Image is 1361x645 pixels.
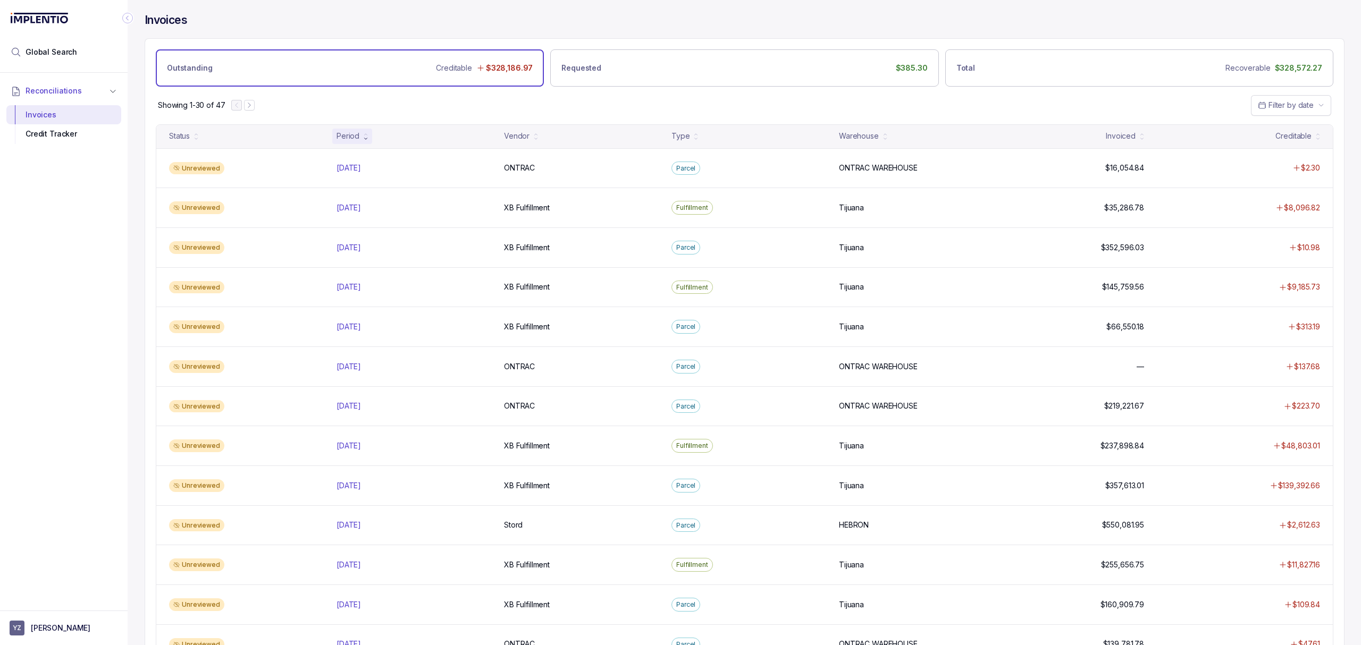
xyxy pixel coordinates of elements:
p: $35,286.78 [1104,202,1144,213]
p: Outstanding [167,63,212,73]
p: Tijuana [839,202,864,213]
p: $145,759.56 [1102,282,1144,292]
p: Parcel [676,242,695,253]
p: ONTRAC WAREHOUSE [839,361,918,372]
p: XB Fulfillment [504,440,550,451]
p: Total [956,63,975,73]
p: Parcel [676,599,695,610]
div: Status [169,131,190,141]
p: [DATE] [337,202,361,213]
div: Unreviewed [169,439,224,452]
p: [DATE] [337,480,361,491]
p: [DATE] [337,282,361,292]
p: HEBRON [839,520,869,530]
p: $16,054.84 [1105,163,1144,173]
div: Unreviewed [169,558,224,571]
p: $237,898.84 [1100,440,1144,451]
div: Unreviewed [169,519,224,532]
p: Requested [561,63,601,73]
p: $10.98 [1297,242,1320,253]
p: — [1137,361,1144,372]
p: [DATE] [337,440,361,451]
p: XB Fulfillment [504,559,550,570]
p: XB Fulfillment [504,202,550,213]
p: $9,185.73 [1287,282,1320,292]
h4: Invoices [145,13,187,28]
p: Tijuana [839,242,864,253]
p: [DATE] [337,321,361,332]
p: [PERSON_NAME] [31,623,90,633]
div: Unreviewed [169,598,224,611]
p: $139,392.66 [1278,480,1320,491]
p: Parcel [676,361,695,372]
p: [DATE] [337,401,361,411]
span: Filter by date [1268,100,1314,109]
div: Warehouse [839,131,879,141]
button: Date Range Picker [1251,95,1331,115]
p: Tijuana [839,559,864,570]
button: User initials[PERSON_NAME] [10,621,118,635]
p: [DATE] [337,163,361,173]
p: Tijuana [839,321,864,332]
p: ONTRAC WAREHOUSE [839,401,918,411]
p: XB Fulfillment [504,242,550,253]
div: Collapse Icon [121,12,134,24]
p: $328,186.97 [486,63,533,73]
p: ONTRAC [504,401,535,411]
p: $48,803.01 [1281,440,1320,451]
button: Reconciliations [6,79,121,103]
p: Fulfillment [676,559,708,570]
p: Tijuana [839,282,864,292]
p: $385.30 [896,63,928,73]
div: Remaining page entries [158,100,225,111]
div: Vendor [504,131,530,141]
p: $255,656.75 [1101,559,1144,570]
p: $357,613.01 [1105,480,1144,491]
div: Unreviewed [169,162,224,175]
p: $352,596.03 [1101,242,1144,253]
p: $137.68 [1294,361,1320,372]
p: $8,096.82 [1284,202,1320,213]
p: Tijuana [839,440,864,451]
p: [DATE] [337,520,361,530]
p: $2,612.63 [1287,520,1320,530]
p: Parcel [676,321,695,332]
p: XB Fulfillment [504,599,550,610]
div: Creditable [1275,131,1312,141]
p: Showing 1-30 of 47 [158,100,225,111]
p: Fulfillment [676,282,708,293]
p: Tijuana [839,599,864,610]
p: ONTRAC [504,361,535,372]
div: Unreviewed [169,241,224,254]
p: $313.19 [1296,321,1320,332]
p: $223.70 [1292,401,1320,411]
p: Parcel [676,520,695,531]
p: [DATE] [337,242,361,253]
div: Unreviewed [169,281,224,294]
div: Unreviewed [169,320,224,333]
div: Invoiced [1106,131,1136,141]
p: XB Fulfillment [504,321,550,332]
div: Type [671,131,690,141]
p: $550,081.95 [1102,520,1144,530]
p: $66,550.18 [1106,321,1144,332]
p: Fulfillment [676,440,708,451]
div: Credit Tracker [15,124,113,143]
div: Unreviewed [169,400,224,413]
p: XB Fulfillment [504,480,550,491]
p: Creditable [436,63,472,73]
p: Fulfillment [676,202,708,213]
p: ONTRAC [504,163,535,173]
p: [DATE] [337,559,361,570]
search: Date Range Picker [1258,100,1314,111]
div: Unreviewed [169,201,224,214]
p: $219,221.67 [1104,401,1144,411]
p: Stord [504,520,523,530]
span: User initials [10,621,24,635]
p: [DATE] [337,599,361,610]
p: $11,827.16 [1287,559,1320,570]
p: Parcel [676,163,695,174]
p: $2.30 [1301,163,1320,173]
p: Recoverable [1225,63,1270,73]
div: Reconciliations [6,103,121,146]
